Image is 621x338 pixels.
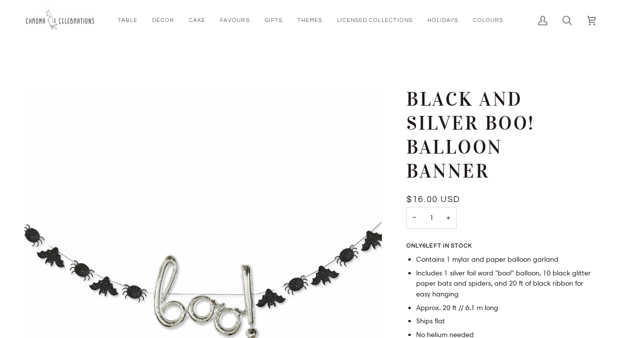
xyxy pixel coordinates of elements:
li: Approx. 20 ft // 6.1 m long [416,303,597,314]
span: $16.00 USD [406,195,460,204]
span: Favours [220,16,249,24]
span: Colours [473,16,503,24]
span: Table [118,16,137,24]
span: Themes [297,16,322,24]
span: Gifts [265,16,283,24]
img: Chroma Celebrations [24,7,98,33]
span: Décor [152,16,174,24]
li: Contains 1 mylar and paper balloon garland [416,254,597,265]
li: Includes 1 silver foil word "boo!" balloon, 10 black glitter paper bats and spiders, and 20 ft of... [416,268,597,300]
button: Decrease quantity [406,207,422,229]
span: Licensed Collections [337,16,413,24]
li: Ships flat [416,316,597,327]
input: Quantity [406,207,457,229]
span: Cake [189,16,205,24]
span: Only left in stock [406,243,476,249]
span: 6 [422,243,426,248]
h1: Black and Silver Boo! Balloon Banner [406,88,589,183]
button: Increase quantity [440,207,457,229]
span: Holidays [427,16,458,24]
